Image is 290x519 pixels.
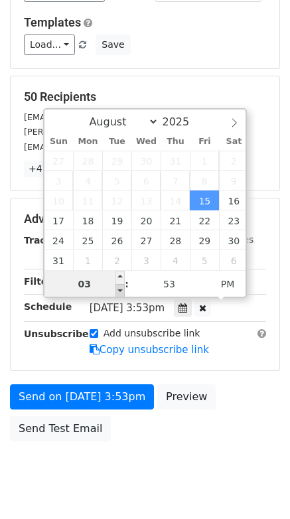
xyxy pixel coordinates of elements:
span: August 31, 2025 [44,250,74,270]
span: August 9, 2025 [219,171,248,190]
small: [EMAIL_ADDRESS][DOMAIN_NAME] [24,142,172,152]
span: August 5, 2025 [102,171,131,190]
span: July 29, 2025 [102,151,131,171]
span: August 22, 2025 [190,210,219,230]
span: [DATE] 3:53pm [90,302,165,314]
span: August 28, 2025 [161,230,190,250]
small: [PERSON_NAME][EMAIL_ADDRESS][DOMAIN_NAME] [24,127,242,137]
span: August 12, 2025 [102,190,131,210]
label: Add unsubscribe link [104,327,200,340]
span: July 27, 2025 [44,151,74,171]
span: August 1, 2025 [190,151,219,171]
span: September 1, 2025 [73,250,102,270]
span: Tue [102,137,131,146]
h5: 50 Recipients [24,90,266,104]
a: Load... [24,35,75,55]
small: [EMAIL_ADDRESS][DOMAIN_NAME] [24,112,172,122]
span: Fri [190,137,219,146]
span: Sat [219,137,248,146]
span: : [125,271,129,297]
span: August 15, 2025 [190,190,219,210]
span: August 6, 2025 [131,171,161,190]
span: September 5, 2025 [190,250,219,270]
iframe: Chat Widget [224,455,290,519]
a: Send on [DATE] 3:53pm [10,384,154,409]
span: August 3, 2025 [44,171,74,190]
span: Wed [131,137,161,146]
span: August 4, 2025 [73,171,102,190]
strong: Tracking [24,235,68,246]
span: August 17, 2025 [44,210,74,230]
span: September 2, 2025 [102,250,131,270]
span: July 28, 2025 [73,151,102,171]
span: August 2, 2025 [219,151,248,171]
h5: Advanced [24,212,266,226]
strong: Unsubscribe [24,329,89,339]
span: July 31, 2025 [161,151,190,171]
strong: Filters [24,276,58,287]
span: July 30, 2025 [131,151,161,171]
span: September 6, 2025 [219,250,248,270]
span: August 23, 2025 [219,210,248,230]
a: Copy unsubscribe link [90,344,209,356]
span: August 19, 2025 [102,210,131,230]
span: Sun [44,137,74,146]
span: August 24, 2025 [44,230,74,250]
span: August 25, 2025 [73,230,102,250]
span: August 29, 2025 [190,230,219,250]
span: August 18, 2025 [73,210,102,230]
span: August 14, 2025 [161,190,190,210]
input: Year [159,115,206,128]
span: August 11, 2025 [73,190,102,210]
span: August 7, 2025 [161,171,190,190]
button: Save [96,35,130,55]
span: August 21, 2025 [161,210,190,230]
span: September 4, 2025 [161,250,190,270]
span: August 30, 2025 [219,230,248,250]
input: Hour [44,271,125,297]
strong: Schedule [24,301,72,312]
span: August 10, 2025 [44,190,74,210]
span: August 13, 2025 [131,190,161,210]
span: August 8, 2025 [190,171,219,190]
span: August 16, 2025 [219,190,248,210]
span: August 26, 2025 [102,230,131,250]
a: +47 more [24,161,80,177]
span: Thu [161,137,190,146]
span: Click to toggle [210,271,246,297]
a: Preview [157,384,216,409]
a: Templates [24,15,81,29]
input: Minute [129,271,210,297]
span: August 20, 2025 [131,210,161,230]
span: September 3, 2025 [131,250,161,270]
span: Mon [73,137,102,146]
a: Send Test Email [10,416,111,441]
span: August 27, 2025 [131,230,161,250]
